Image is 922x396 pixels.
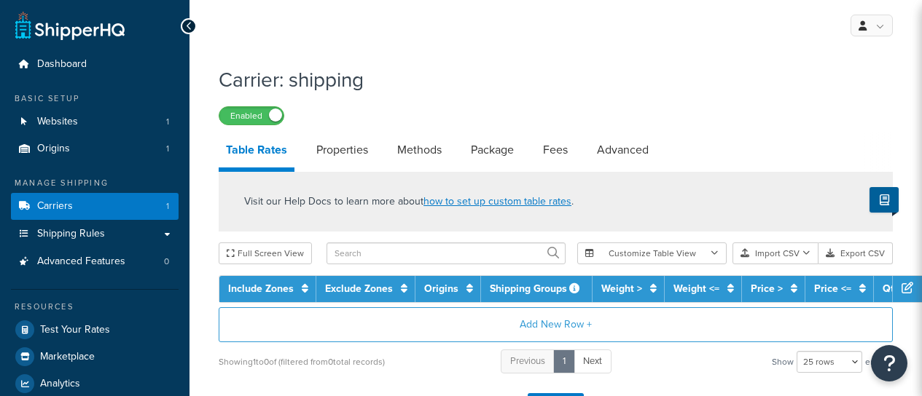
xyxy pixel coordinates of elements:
[732,242,819,264] button: Import CSV
[870,187,899,213] button: Show Help Docs
[11,135,179,162] li: Origins
[424,281,458,296] a: Origins
[673,281,719,296] a: Weight <=
[327,242,566,264] input: Search
[166,200,169,213] span: 1
[166,116,169,128] span: 1
[11,108,179,135] a: Websites1
[11,51,179,78] a: Dashboard
[814,281,851,296] a: Price <=
[11,344,179,370] a: Marketplace
[219,307,893,342] button: Add New Row +
[11,135,179,162] a: Origins1
[590,132,656,167] a: Advanced
[536,132,575,167] a: Fees
[865,352,893,372] span: entries
[819,242,893,264] button: Export CSV
[11,108,179,135] li: Websites
[325,281,393,296] a: Exclude Zones
[583,354,602,368] span: Next
[37,200,73,213] span: Carriers
[37,228,105,240] span: Shipping Rules
[772,352,794,372] span: Show
[601,281,642,296] a: Weight >
[577,242,727,264] button: Customize Table View
[11,193,179,220] a: Carriers1
[871,345,907,381] button: Open Resource Center
[40,351,95,363] span: Marketplace
[464,132,521,167] a: Package
[390,132,449,167] a: Methods
[40,378,80,390] span: Analytics
[40,324,110,336] span: Test Your Rates
[37,116,78,128] span: Websites
[553,349,575,373] a: 1
[510,354,545,368] span: Previous
[228,281,294,296] a: Include Zones
[219,107,284,124] label: Enabled
[751,281,783,296] a: Price >
[11,248,179,275] li: Advanced Features
[11,317,179,343] a: Test Your Rates
[37,256,125,268] span: Advanced Features
[166,143,169,155] span: 1
[219,66,875,94] h1: Carrier: shipping
[11,177,179,189] div: Manage Shipping
[37,58,87,71] span: Dashboard
[244,194,574,210] p: Visit our Help Docs to learn more about .
[219,352,385,372] div: Showing 1 to 0 of (filtered from 0 total records)
[481,276,593,302] th: Shipping Groups
[11,301,179,313] div: Resources
[219,132,294,172] a: Table Rates
[883,281,907,296] a: Qty >
[164,256,169,268] span: 0
[219,242,312,264] button: Full Screen View
[423,194,571,209] a: how to set up custom table rates
[37,143,70,155] span: Origins
[11,92,179,105] div: Basic Setup
[309,132,375,167] a: Properties
[501,349,555,373] a: Previous
[11,248,179,275] a: Advanced Features0
[11,221,179,247] a: Shipping Rules
[574,349,612,373] a: Next
[11,193,179,220] li: Carriers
